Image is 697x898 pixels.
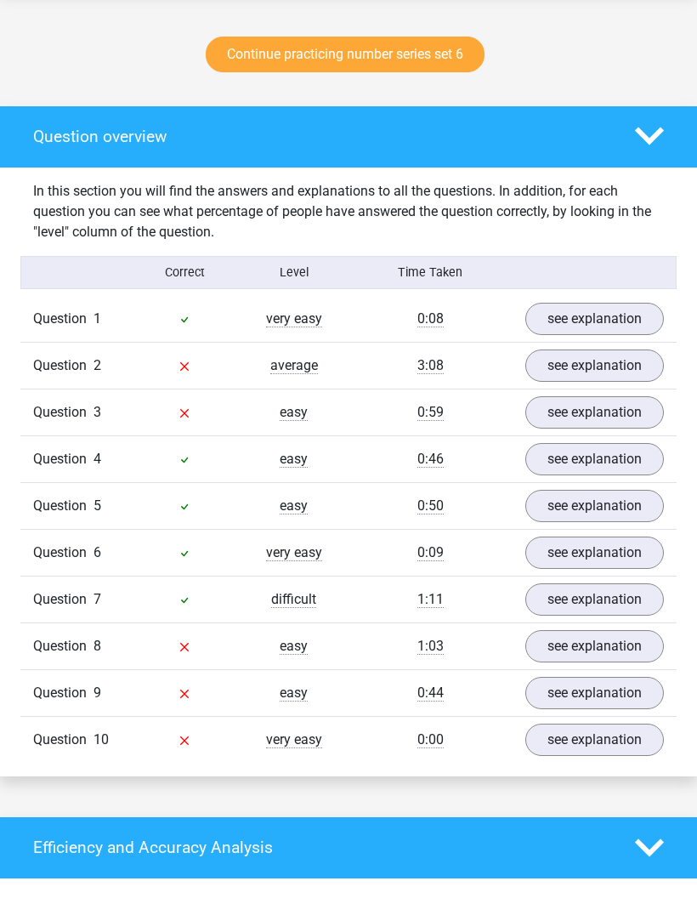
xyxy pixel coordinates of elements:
span: easy [280,451,308,468]
span: Question [33,683,93,703]
span: Question [33,402,93,423]
span: 0:44 [417,685,444,702]
span: 0:50 [417,497,444,514]
a: Continue practicing number series set 6 [206,37,484,72]
span: Question [33,589,93,610]
span: Question [33,730,93,750]
a: see explanation [525,537,664,569]
span: Question [33,543,93,563]
div: Time Taken [348,264,513,281]
span: easy [280,638,308,655]
span: 0:09 [417,544,444,561]
span: Question [33,355,93,376]
span: 0:46 [417,451,444,468]
span: Question [33,309,93,329]
span: 5 [93,497,101,514]
div: Level [240,264,348,281]
span: 4 [93,451,101,467]
span: 8 [93,638,101,654]
div: In this section you will find the answers and explanations to all the questions. In addition, for... [20,181,677,242]
a: see explanation [525,443,664,475]
span: 3:08 [417,357,444,374]
span: 0:00 [417,731,444,748]
a: see explanation [525,677,664,709]
span: average [270,357,318,374]
div: Correct [130,264,239,281]
span: Question [33,449,93,469]
span: 7 [93,591,101,607]
span: 6 [93,544,101,560]
span: Question [33,636,93,656]
a: see explanation [525,303,664,335]
span: 1 [93,310,101,327]
a: see explanation [525,630,664,662]
span: very easy [266,731,322,748]
span: 10 [93,731,109,747]
a: see explanation [525,583,664,616]
span: 1:11 [417,591,444,608]
a: see explanation [525,350,664,382]
span: easy [280,404,308,421]
span: very easy [266,310,322,327]
h4: Question overview [33,127,609,146]
span: 2 [93,357,101,373]
a: see explanation [525,724,664,756]
a: see explanation [525,490,664,522]
a: see explanation [525,396,664,429]
span: difficult [271,591,316,608]
span: 0:59 [417,404,444,421]
span: 3 [93,404,101,420]
span: 0:08 [417,310,444,327]
span: easy [280,685,308,702]
span: 1:03 [417,638,444,655]
span: 9 [93,685,101,701]
h4: Efficiency and Accuracy Analysis [33,838,609,857]
span: easy [280,497,308,514]
span: very easy [266,544,322,561]
span: Question [33,496,93,516]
